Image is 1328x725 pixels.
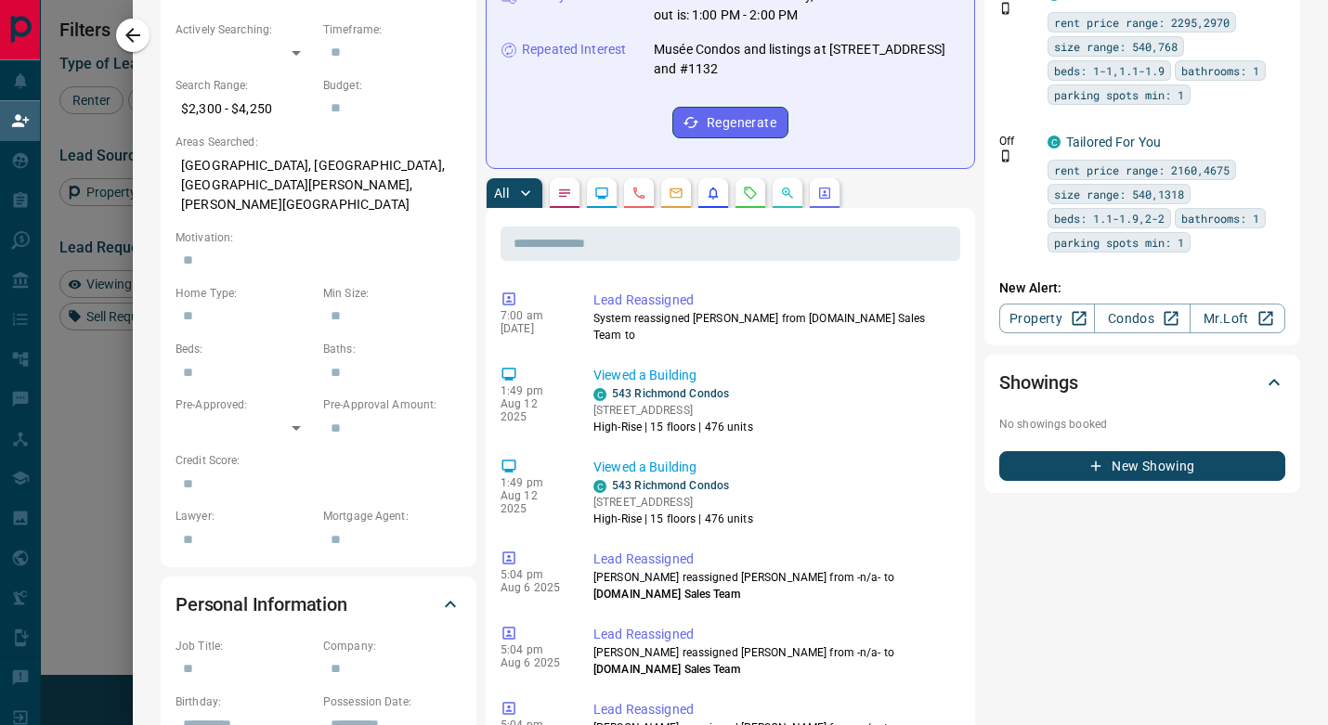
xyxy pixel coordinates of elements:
[654,40,959,79] p: Musée Condos and listings at [STREET_ADDRESS] and #1132
[176,134,462,150] p: Areas Searched:
[501,476,566,489] p: 1:49 pm
[593,310,953,343] p: System reassigned [PERSON_NAME] from [DOMAIN_NAME] Sales Team to
[999,304,1095,333] a: Property
[501,309,566,322] p: 7:00 am
[501,489,566,515] p: Aug 12 2025
[176,508,314,524] p: Lawyer:
[323,693,462,710] p: Possession Date:
[522,40,626,59] p: Repeated Interest
[1054,37,1178,56] span: size range: 540,768
[501,643,566,656] p: 5:04 pm
[323,508,462,524] p: Mortgage Agent:
[176,693,314,710] p: Birthday:
[999,2,1012,15] svg: Push Notification Only
[612,479,729,492] a: 543 Richmond Condos
[176,589,347,619] h2: Personal Information
[631,186,646,201] svg: Calls
[1054,209,1165,227] span: beds: 1.1-1.9,2-2
[501,568,566,581] p: 5:04 pm
[593,458,953,477] p: Viewed a Building
[494,187,509,200] p: All
[593,511,753,527] p: High-Rise | 15 floors | 476 units
[176,285,314,302] p: Home Type:
[672,107,788,138] button: Regenerate
[999,416,1285,433] p: No showings booked
[1054,185,1184,203] span: size range: 540,1318
[1066,135,1161,149] a: Tailored For You
[323,638,462,654] p: Company:
[501,656,566,669] p: Aug 6 2025
[323,21,462,38] p: Timeframe:
[780,186,795,201] svg: Opportunities
[323,341,462,357] p: Baths:
[593,480,606,493] div: condos.ca
[999,451,1285,481] button: New Showing
[1054,13,1230,32] span: rent price range: 2295,2970
[593,588,740,601] span: [DOMAIN_NAME] Sales Team
[1190,304,1285,333] a: Mr.Loft
[593,388,606,401] div: condos.ca
[323,77,462,94] p: Budget:
[593,402,753,419] p: [STREET_ADDRESS]
[176,341,314,357] p: Beds:
[999,133,1036,149] p: Off
[669,186,684,201] svg: Emails
[176,77,314,94] p: Search Range:
[1094,304,1190,333] a: Condos
[176,452,462,469] p: Credit Score:
[1054,161,1230,179] span: rent price range: 2160,4675
[593,419,753,435] p: High-Rise | 15 floors | 476 units
[1048,136,1061,149] div: condos.ca
[1054,233,1184,252] span: parking spots min: 1
[501,322,566,335] p: [DATE]
[501,581,566,594] p: Aug 6 2025
[593,663,740,676] span: [DOMAIN_NAME] Sales Team
[593,569,953,602] p: [PERSON_NAME] reassigned [PERSON_NAME] from -n/a- to
[999,278,1285,298] p: New Alert:
[501,384,566,397] p: 1:49 pm
[1181,209,1259,227] span: bathrooms: 1
[176,229,462,246] p: Motivation:
[593,550,953,569] p: Lead Reassigned
[612,387,729,400] a: 543 Richmond Condos
[176,638,314,654] p: Job Title:
[817,186,832,201] svg: Agent Actions
[743,186,758,201] svg: Requests
[176,94,314,124] p: $2,300 - $4,250
[501,397,566,423] p: Aug 12 2025
[176,396,314,413] p: Pre-Approved:
[999,149,1012,162] svg: Push Notification Only
[593,366,953,385] p: Viewed a Building
[1054,61,1165,80] span: beds: 1-1,1.1-1.9
[1054,85,1184,104] span: parking spots min: 1
[593,625,953,644] p: Lead Reassigned
[593,291,953,310] p: Lead Reassigned
[999,368,1078,397] h2: Showings
[176,582,462,627] div: Personal Information
[999,360,1285,405] div: Showings
[706,186,721,201] svg: Listing Alerts
[1181,61,1259,80] span: bathrooms: 1
[176,150,462,220] p: [GEOGRAPHIC_DATA], [GEOGRAPHIC_DATA], [GEOGRAPHIC_DATA][PERSON_NAME], [PERSON_NAME][GEOGRAPHIC_DATA]
[323,396,462,413] p: Pre-Approval Amount:
[323,285,462,302] p: Min Size:
[594,186,609,201] svg: Lead Browsing Activity
[593,700,953,719] p: Lead Reassigned
[593,644,953,678] p: [PERSON_NAME] reassigned [PERSON_NAME] from -n/a- to
[557,186,572,201] svg: Notes
[593,494,753,511] p: [STREET_ADDRESS]
[176,21,314,38] p: Actively Searching:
